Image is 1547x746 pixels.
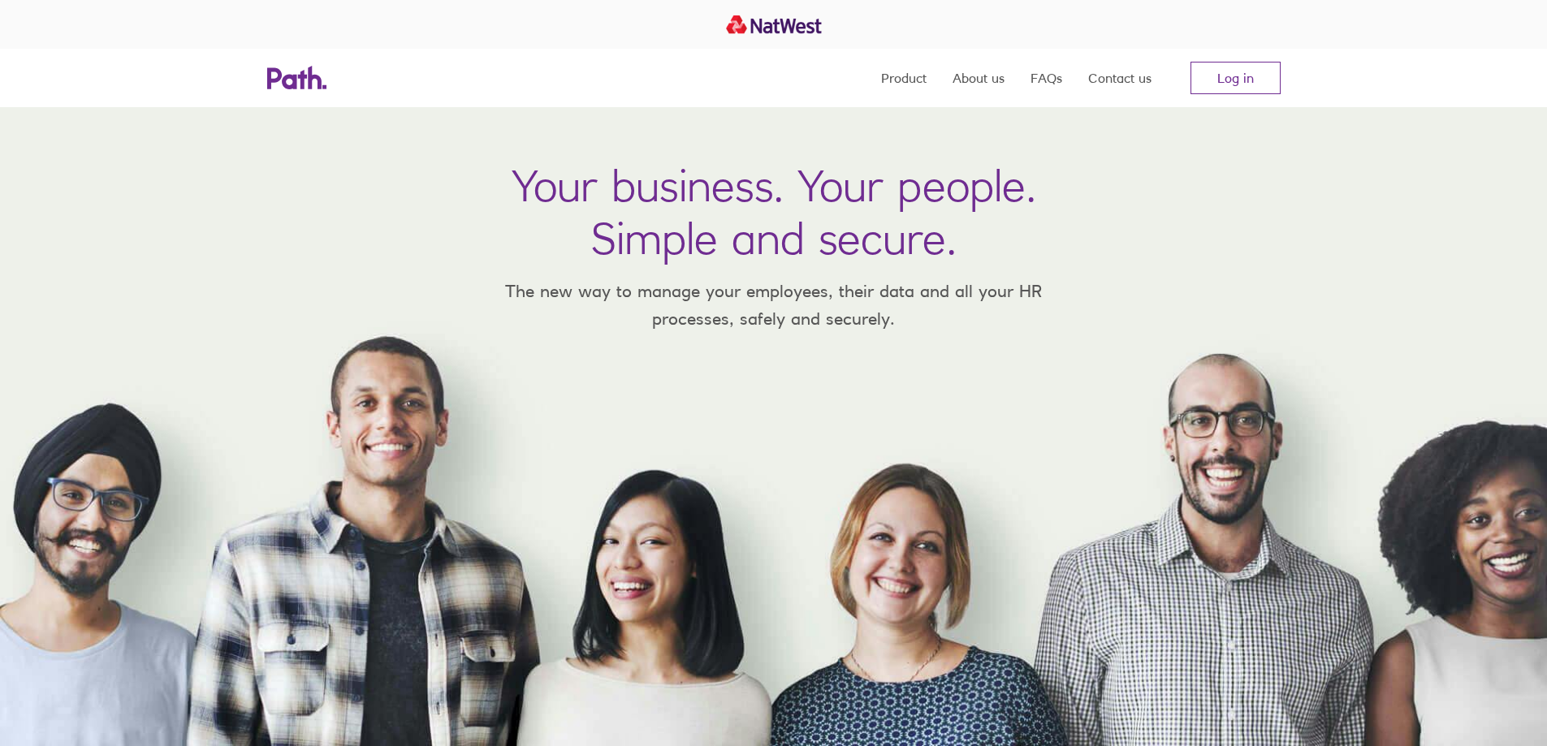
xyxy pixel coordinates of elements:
a: Log in [1190,62,1281,94]
h1: Your business. Your people. Simple and secure. [512,159,1036,265]
a: About us [953,49,1005,107]
a: Product [881,49,927,107]
p: The new way to manage your employees, their data and all your HR processes, safely and securely. [482,278,1066,332]
a: FAQs [1031,49,1062,107]
a: Contact us [1088,49,1152,107]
